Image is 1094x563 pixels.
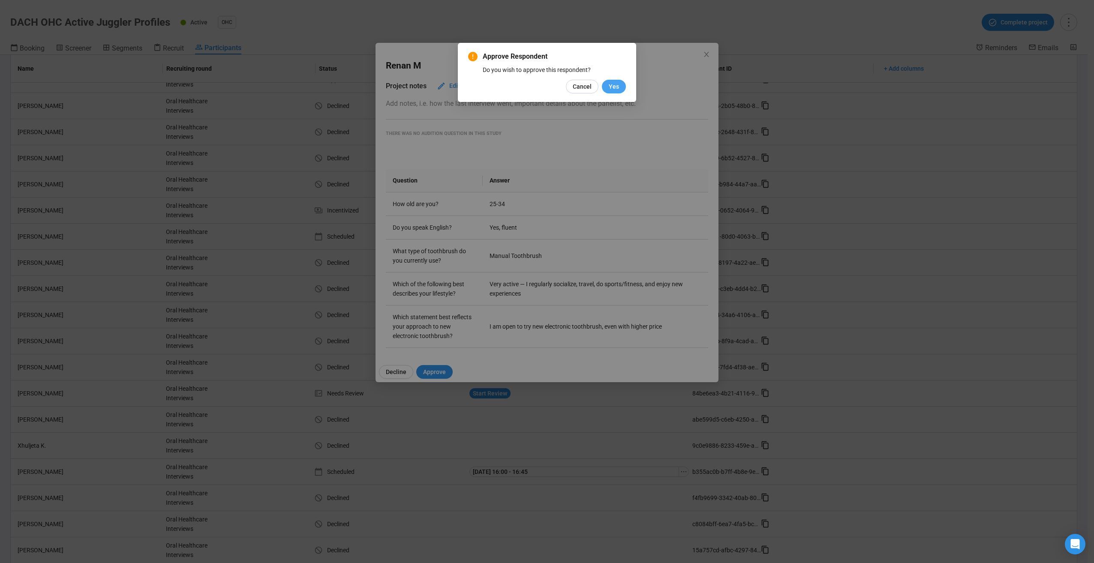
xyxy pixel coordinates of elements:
span: Approve Respondent [483,51,626,62]
div: Do you wish to approve this respondent? [483,65,626,75]
span: Cancel [573,82,592,91]
div: Open Intercom Messenger [1065,534,1085,554]
span: Yes [609,82,619,91]
button: Yes [602,80,626,93]
button: Cancel [566,80,598,93]
span: exclamation-circle [468,52,478,61]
